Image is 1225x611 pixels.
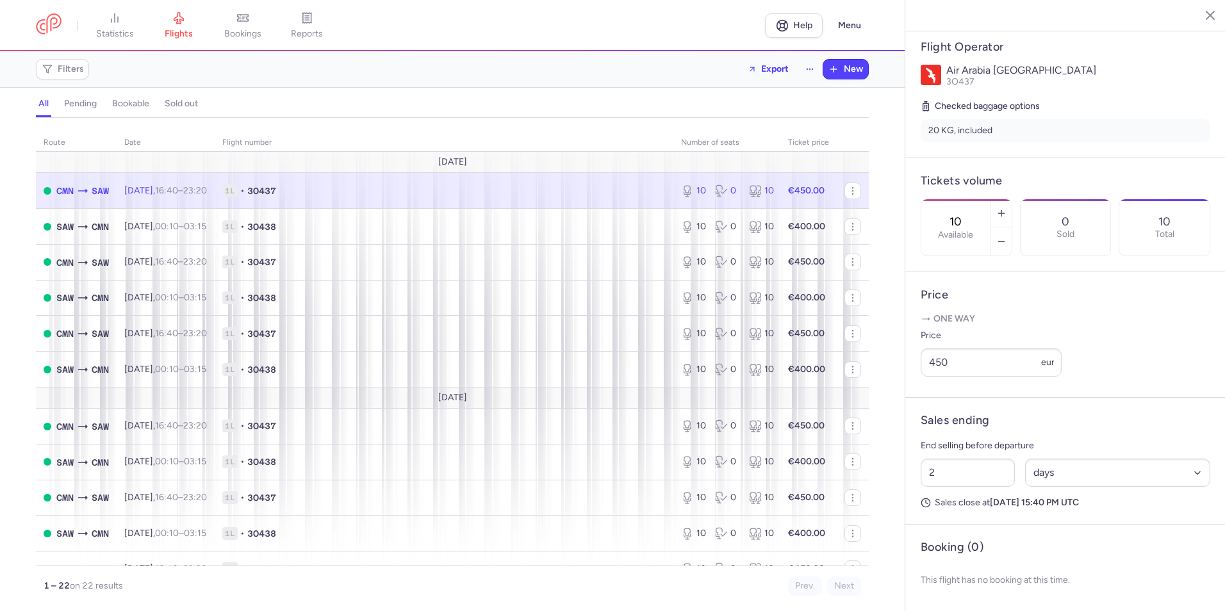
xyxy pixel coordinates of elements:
[124,563,207,574] span: [DATE],
[681,420,705,432] div: 10
[92,220,109,234] span: CMN
[788,563,825,574] strong: €450.00
[788,221,825,232] strong: €400.00
[124,456,206,467] span: [DATE],
[155,492,178,503] time: 16:40
[240,363,245,376] span: •
[946,65,1210,76] p: Air Arabia [GEOGRAPHIC_DATA]
[222,220,238,233] span: 1L
[124,256,207,267] span: [DATE],
[222,327,238,340] span: 1L
[124,492,207,503] span: [DATE],
[715,455,739,468] div: 0
[921,119,1210,142] li: 20 KG, included
[765,13,823,38] a: Help
[1056,229,1074,240] p: Sold
[761,64,789,74] span: Export
[1041,357,1055,368] span: eur
[793,20,812,30] span: Help
[921,459,1015,487] input: ##
[155,292,206,303] span: –
[715,327,739,340] div: 0
[155,456,179,467] time: 00:10
[155,221,206,232] span: –
[438,157,467,167] span: [DATE]
[1155,229,1174,240] p: Total
[291,28,323,40] span: reports
[92,420,109,434] span: SAW
[184,456,206,467] time: 03:15
[183,256,207,267] time: 23:20
[211,12,275,40] a: bookings
[56,562,74,576] span: CMN
[247,291,276,304] span: 3O438
[155,256,178,267] time: 16:40
[184,221,206,232] time: 03:15
[165,28,193,40] span: flights
[37,60,88,79] button: Filters
[92,562,109,576] span: SAW
[1062,215,1069,228] p: 0
[681,491,705,504] div: 10
[155,364,206,375] span: –
[749,491,773,504] div: 10
[715,291,739,304] div: 0
[681,256,705,268] div: 10
[92,491,109,505] span: SAW
[749,291,773,304] div: 10
[921,413,989,428] h4: Sales ending
[44,580,70,591] strong: 1 – 22
[921,313,1210,325] p: One way
[112,98,149,110] h4: bookable
[788,292,825,303] strong: €400.00
[938,230,973,240] label: Available
[240,562,245,575] span: •
[183,563,207,574] time: 23:20
[438,393,467,403] span: [DATE]
[222,491,238,504] span: 1L
[83,12,147,40] a: statistics
[56,491,74,505] span: CMN
[715,220,739,233] div: 0
[788,492,825,503] strong: €450.00
[92,327,109,341] span: SAW
[92,256,109,270] span: SAW
[715,256,739,268] div: 0
[155,256,207,267] span: –
[155,492,207,503] span: –
[124,292,206,303] span: [DATE],
[247,455,276,468] span: 3O438
[749,455,773,468] div: 10
[681,562,705,575] div: 10
[155,563,207,574] span: –
[96,28,134,40] span: statistics
[92,291,109,305] span: CMN
[155,185,178,196] time: 16:40
[240,527,245,540] span: •
[124,528,206,539] span: [DATE],
[749,220,773,233] div: 10
[124,185,207,196] span: [DATE],
[222,256,238,268] span: 1L
[788,420,825,431] strong: €450.00
[155,328,207,339] span: –
[165,98,198,110] h4: sold out
[827,576,861,596] button: Next
[124,328,207,339] span: [DATE],
[921,65,941,85] img: Air Arabia Maroc logo
[247,256,276,268] span: 3O437
[247,491,276,504] span: 3O437
[247,527,276,540] span: 3O438
[92,184,109,198] span: SAW
[788,185,825,196] strong: €450.00
[240,256,245,268] span: •
[222,455,238,468] span: 1L
[222,420,238,432] span: 1L
[921,348,1062,377] input: ---
[36,13,62,37] a: CitizenPlane red outlined logo
[56,291,74,305] span: SAW
[215,133,673,152] th: Flight number
[247,220,276,233] span: 3O438
[681,327,705,340] div: 10
[247,327,276,340] span: 3O437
